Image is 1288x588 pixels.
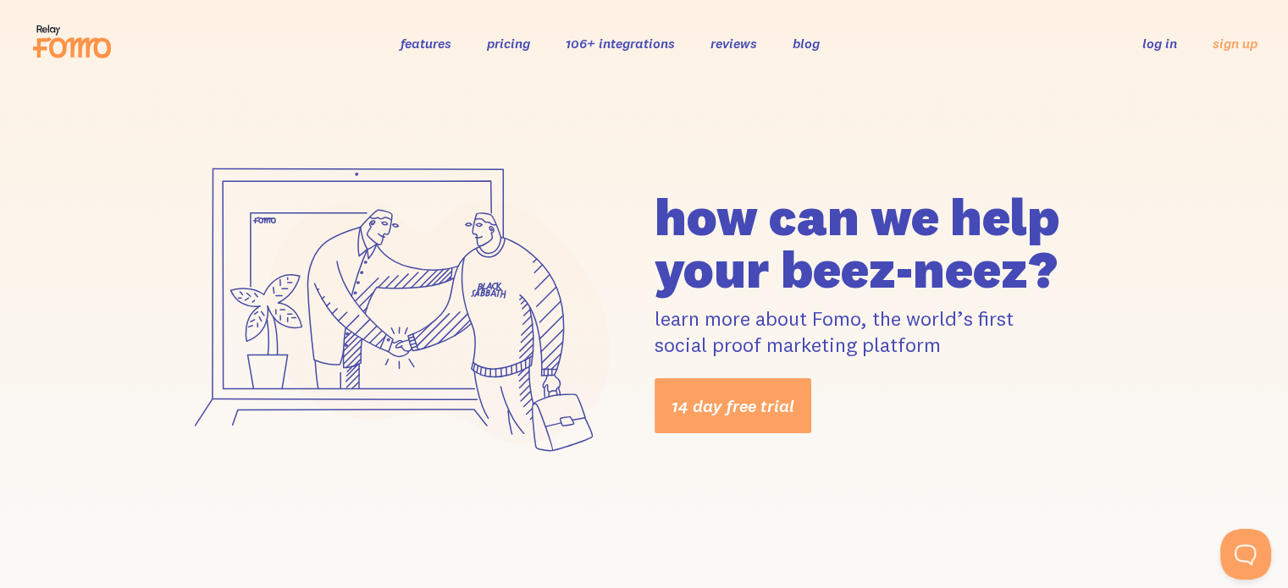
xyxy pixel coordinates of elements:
a: sign up [1213,35,1258,52]
p: learn more about Fomo, the world’s first social proof marketing platform [655,305,1117,358]
iframe: Help Scout Beacon - Open [1220,529,1271,580]
h1: how can we help your beez-neez? [655,190,1117,295]
a: 14 day free trial [655,378,811,433]
a: log in [1142,35,1177,52]
a: 106+ integrations [566,35,675,52]
a: reviews [710,35,757,52]
a: blog [793,35,820,52]
a: pricing [487,35,530,52]
a: features [401,35,451,52]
